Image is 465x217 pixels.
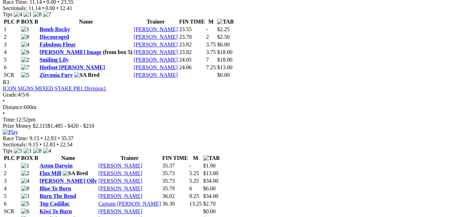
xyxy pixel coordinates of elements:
[203,193,218,199] span: $34.00
[203,201,216,207] span: $2.70
[21,186,29,192] img: 8
[21,19,33,25] span: BOX
[33,11,42,18] img: 8
[21,64,29,71] img: 7
[103,49,132,55] span: (from box 5)
[217,57,232,63] span: $18.00
[16,155,20,161] span: P
[162,162,188,169] td: 35.37
[3,49,20,56] td: 4
[39,18,133,25] th: Name
[179,26,205,33] td: 23.55
[217,64,232,70] span: $13.00
[3,104,24,110] span: Distance:
[24,148,32,154] img: 1
[43,148,51,154] img: 4
[3,208,20,215] td: SCR
[189,155,202,162] th: M
[39,57,69,63] a: Smiling Lily
[44,135,56,141] span: 12.83
[21,193,29,199] img: 3
[3,26,20,33] td: 1
[4,155,15,161] span: PLC
[3,98,5,104] span: •
[3,142,27,147] span: Sectionals:
[21,34,29,40] img: 8
[3,129,18,135] img: Play
[21,170,29,177] img: 2
[3,148,12,154] span: Tips
[189,201,202,207] text: 13.25
[217,34,230,40] span: $2.50
[217,42,230,47] span: $6.00
[63,170,88,177] img: SA Bred
[21,57,29,63] img: 2
[3,185,20,192] td: 4
[134,57,178,63] a: [PERSON_NAME]
[179,49,205,56] td: 23.82
[39,178,97,184] a: [PERSON_NAME] Olly
[203,186,216,191] span: $6.00
[98,193,142,199] a: [PERSON_NAME]
[16,19,20,25] span: P
[133,18,178,25] th: Trainer
[3,193,20,200] td: 5
[39,142,42,147] span: •
[21,163,29,169] img: 1
[21,42,29,48] img: 4
[39,186,71,191] a: Blue To Burn
[21,26,29,33] img: 1
[4,19,15,25] span: PLC
[42,5,44,11] span: •
[206,57,209,63] text: 7
[206,64,216,70] text: 7.25
[3,64,20,71] td: 6
[34,155,38,161] span: B
[39,49,101,55] a: [PERSON_NAME] Image
[61,135,74,141] span: 35.37
[3,92,462,98] div: 4/5/6
[3,117,16,123] span: Time:
[3,85,106,91] a: ICON SIGNS MIXED STAKE PR1 Division1
[162,193,188,200] td: 36.02
[21,155,33,161] span: BOX
[98,178,142,184] a: [PERSON_NAME]
[39,155,97,162] th: Name
[98,155,161,162] th: Trainer
[3,72,20,79] td: SCR
[3,34,20,40] td: 2
[45,5,55,11] span: 0.00
[217,19,234,25] img: TAB
[21,49,29,55] img: 9
[39,170,61,176] a: Flax Mill
[98,186,142,191] a: [PERSON_NAME]
[3,162,20,169] td: 1
[43,11,51,18] img: 7
[179,64,205,71] td: 24.06
[3,110,5,116] span: •
[39,201,70,207] a: Top Cadillac
[3,104,462,110] div: 600m
[3,135,28,141] span: Race Time:
[179,34,205,40] td: 23.70
[162,178,188,184] td: 35.73
[21,72,29,78] img: 5
[57,142,59,147] span: •
[134,26,178,32] a: [PERSON_NAME]
[3,79,9,85] span: R3
[39,34,69,40] a: Discouraged
[39,42,75,47] a: Fabulous Fleur
[162,185,188,192] td: 35.79
[189,178,199,184] text: 5.25
[39,193,76,199] a: Burn The Bend
[39,72,73,78] a: Zirconia Fury
[203,178,218,184] span: $34.00
[74,72,99,78] img: SA Bred
[217,49,232,55] span: $18.00
[39,64,105,70] a: Hotfoot [PERSON_NAME]
[21,208,29,215] img: 6
[189,193,199,199] text: 9.25
[41,135,43,141] span: •
[203,208,216,214] span: $0.00
[206,42,216,47] text: 3.75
